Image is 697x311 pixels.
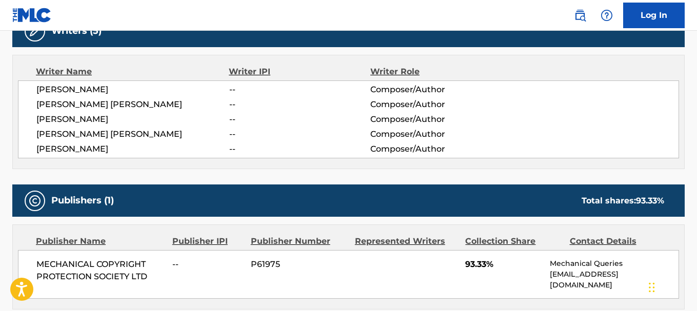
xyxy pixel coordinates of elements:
[29,195,41,207] img: Publishers
[596,5,617,26] div: Help
[370,128,499,140] span: Composer/Author
[550,258,679,269] p: Mechanical Queries
[649,272,655,303] div: Drag
[229,128,370,140] span: --
[370,113,499,126] span: Composer/Author
[36,258,165,283] span: MECHANICAL COPYRIGHT PROTECTION SOCIETY LTD
[36,66,229,78] div: Writer Name
[623,3,685,28] a: Log In
[29,25,41,37] img: Writers
[636,196,664,205] span: 93.33 %
[370,66,499,78] div: Writer Role
[51,195,114,206] h5: Publishers (1)
[36,98,229,111] span: [PERSON_NAME] [PERSON_NAME]
[370,143,499,155] span: Composer/Author
[570,5,590,26] a: Public Search
[51,25,102,37] h5: Writers (5)
[36,84,229,96] span: [PERSON_NAME]
[465,258,542,271] span: 93.33%
[172,235,243,247] div: Publisher IPI
[465,235,562,247] div: Collection Share
[36,235,165,247] div: Publisher Name
[229,98,370,111] span: --
[172,258,243,271] span: --
[12,8,52,23] img: MLC Logo
[370,84,499,96] span: Composer/Author
[582,195,664,207] div: Total shares:
[36,128,229,140] span: [PERSON_NAME] [PERSON_NAME]
[601,9,613,22] img: help
[355,235,458,247] div: Represented Writers
[229,84,370,96] span: --
[370,98,499,111] span: Composer/Author
[570,235,666,247] div: Contact Details
[550,269,679,291] p: [EMAIL_ADDRESS][DOMAIN_NAME]
[36,143,229,155] span: [PERSON_NAME]
[36,113,229,126] span: [PERSON_NAME]
[229,66,370,78] div: Writer IPI
[574,9,586,22] img: search
[229,143,370,155] span: --
[251,235,347,247] div: Publisher Number
[229,113,370,126] span: --
[251,258,347,271] span: P61975
[646,262,697,311] iframe: Chat Widget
